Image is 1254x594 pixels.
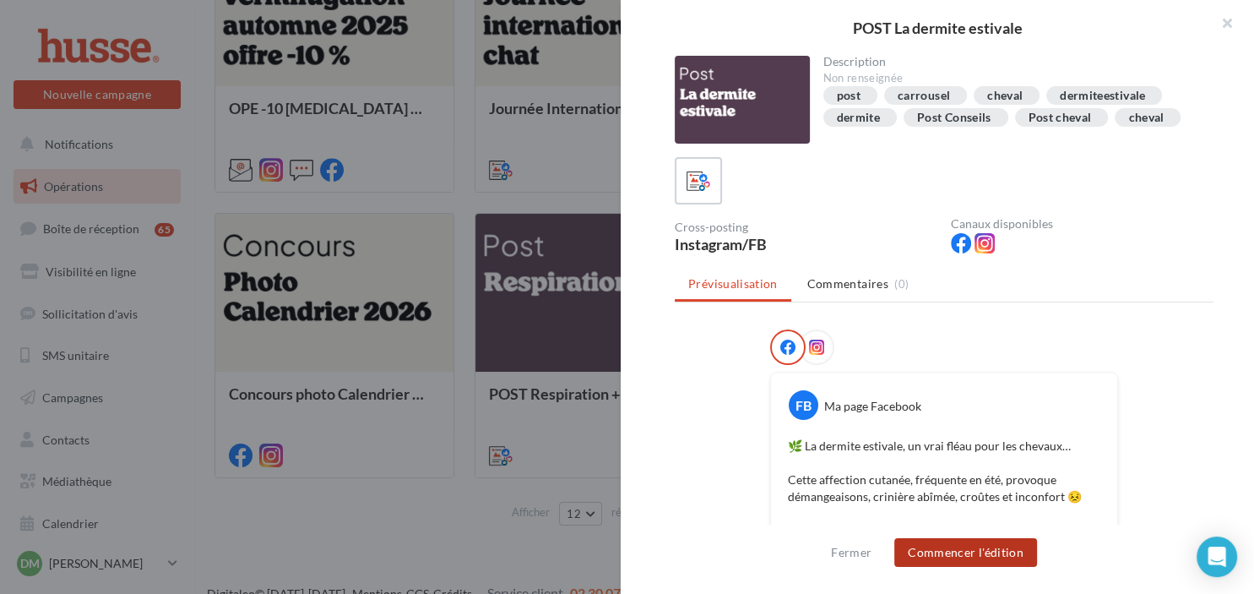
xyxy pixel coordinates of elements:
div: POST La dermite estivale [648,20,1227,35]
div: Open Intercom Messenger [1197,537,1237,577]
div: dermiteestivale [1060,90,1145,102]
div: carrousel [898,90,950,102]
div: Post cheval [1029,112,1092,124]
div: Non renseignée [823,71,1201,86]
div: dermite [837,112,880,124]
button: Fermer [824,542,878,563]
div: post [837,90,860,102]
div: Description [823,56,1201,68]
div: cheval [1128,112,1164,124]
div: cheval [987,90,1023,102]
div: FB [789,390,818,420]
div: Post Conseils [917,112,991,124]
button: Commencer l'édition [894,538,1037,567]
div: Canaux disponibles [951,218,1213,230]
span: Commentaires [807,275,888,292]
div: Instagram/FB [675,237,937,252]
div: Cross-posting [675,221,937,233]
div: Ma page Facebook [824,398,921,415]
span: (0) [894,277,909,291]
